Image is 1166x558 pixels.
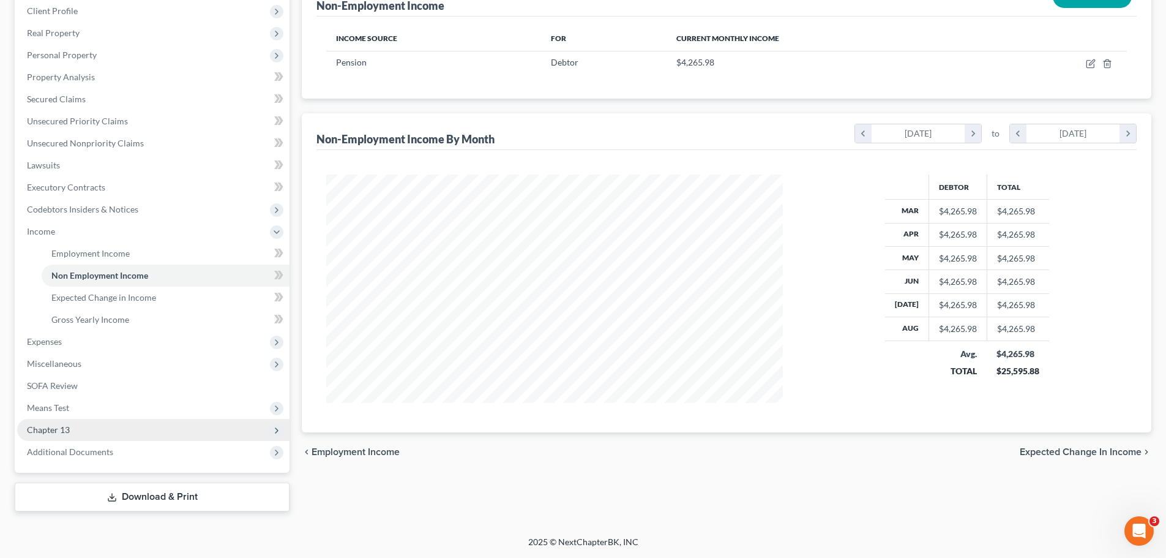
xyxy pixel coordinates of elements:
th: Total [987,175,1049,199]
i: chevron_left [855,124,872,143]
th: Apr [885,223,929,246]
div: TOTAL [938,365,977,377]
span: SOFA Review [27,380,78,391]
td: $4,265.98 [987,200,1049,223]
div: Avg. [938,348,977,360]
span: Lawsuits [27,160,60,170]
div: $4,265.98 [996,348,1039,360]
span: 3 [1149,516,1159,526]
span: Additional Documents [27,447,113,457]
td: $4,265.98 [987,223,1049,246]
span: Real Property [27,28,80,38]
span: Codebtors Insiders & Notices [27,204,138,214]
th: Mar [885,200,929,223]
div: $4,265.98 [939,299,977,311]
div: Non-Employment Income By Month [316,132,495,146]
a: Employment Income [42,243,290,265]
i: chevron_right [1119,124,1136,143]
span: Client Profile [27,6,78,16]
span: Pension [336,57,367,67]
span: Secured Claims [27,94,86,104]
div: $4,265.98 [939,228,977,241]
div: $4,265.98 [939,252,977,265]
i: chevron_left [302,447,312,457]
a: Lawsuits [17,154,290,176]
div: $4,265.98 [939,276,977,288]
a: Gross Yearly Income [42,309,290,331]
span: $4,265.98 [676,57,714,67]
a: Non Employment Income [42,265,290,287]
span: Chapter 13 [27,424,70,435]
div: [DATE] [1026,124,1120,143]
span: Current Monthly Income [676,34,779,43]
span: Expected Change in Income [51,292,156,303]
th: Jun [885,270,929,293]
th: May [885,246,929,270]
button: chevron_left Employment Income [302,447,400,457]
a: Expected Change in Income [42,287,290,309]
span: Means Test [27,402,69,413]
span: Property Analysis [27,72,95,82]
a: Unsecured Priority Claims [17,110,290,132]
div: 2025 © NextChapterBK, INC [234,536,932,558]
iframe: Intercom live chat [1124,516,1154,546]
a: Unsecured Nonpriority Claims [17,132,290,154]
div: [DATE] [872,124,965,143]
div: $25,595.88 [996,365,1039,377]
button: Expected Change in Income chevron_right [1020,447,1151,457]
i: chevron_left [1010,124,1026,143]
i: chevron_right [1142,447,1151,457]
td: $4,265.98 [987,293,1049,317]
span: Gross Yearly Income [51,314,129,325]
i: chevron_right [965,124,981,143]
span: to [992,127,1000,140]
span: Debtor [551,57,578,67]
span: Executory Contracts [27,182,105,192]
div: $4,265.98 [939,323,977,335]
td: $4,265.98 [987,317,1049,341]
div: $4,265.98 [939,205,977,217]
span: Unsecured Nonpriority Claims [27,138,144,148]
a: SOFA Review [17,375,290,397]
span: Personal Property [27,50,97,60]
th: Aug [885,317,929,341]
th: Debtor [929,175,987,199]
span: Employment Income [51,248,130,258]
a: Property Analysis [17,66,290,88]
span: Expenses [27,336,62,347]
a: Executory Contracts [17,176,290,198]
span: Miscellaneous [27,358,81,369]
span: Income [27,226,55,236]
span: For [551,34,566,43]
span: Unsecured Priority Claims [27,116,128,126]
th: [DATE] [885,293,929,317]
span: Employment Income [312,447,400,457]
a: Secured Claims [17,88,290,110]
span: Income Source [336,34,397,43]
td: $4,265.98 [987,246,1049,270]
span: Non Employment Income [51,270,148,281]
a: Download & Print [15,483,290,511]
td: $4,265.98 [987,270,1049,293]
span: Expected Change in Income [1020,447,1142,457]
